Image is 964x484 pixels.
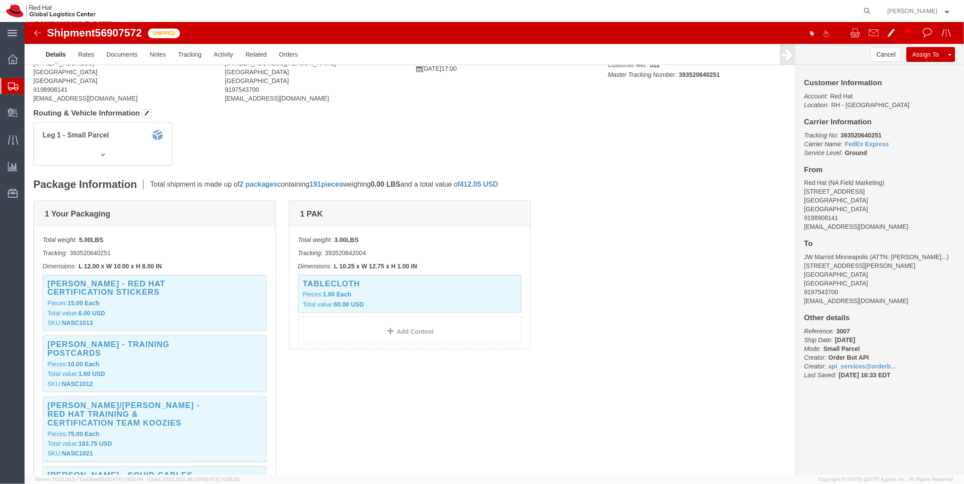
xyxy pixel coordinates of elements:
[888,6,938,16] span: Soojung Mansberger
[147,477,239,482] span: Client: 2025.20.0-8b113f4
[6,4,96,18] img: logo
[887,6,952,16] button: [PERSON_NAME]
[25,22,964,475] iframe: FS Legacy Container
[205,477,239,482] span: [DATE] 10:16:38
[108,477,143,482] span: [DATE] 09:51:04
[35,477,143,482] span: Server: 2025.20.0-710e05ee653
[818,476,953,483] span: Copyright © [DATE]-[DATE] Agistix Inc., All Rights Reserved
